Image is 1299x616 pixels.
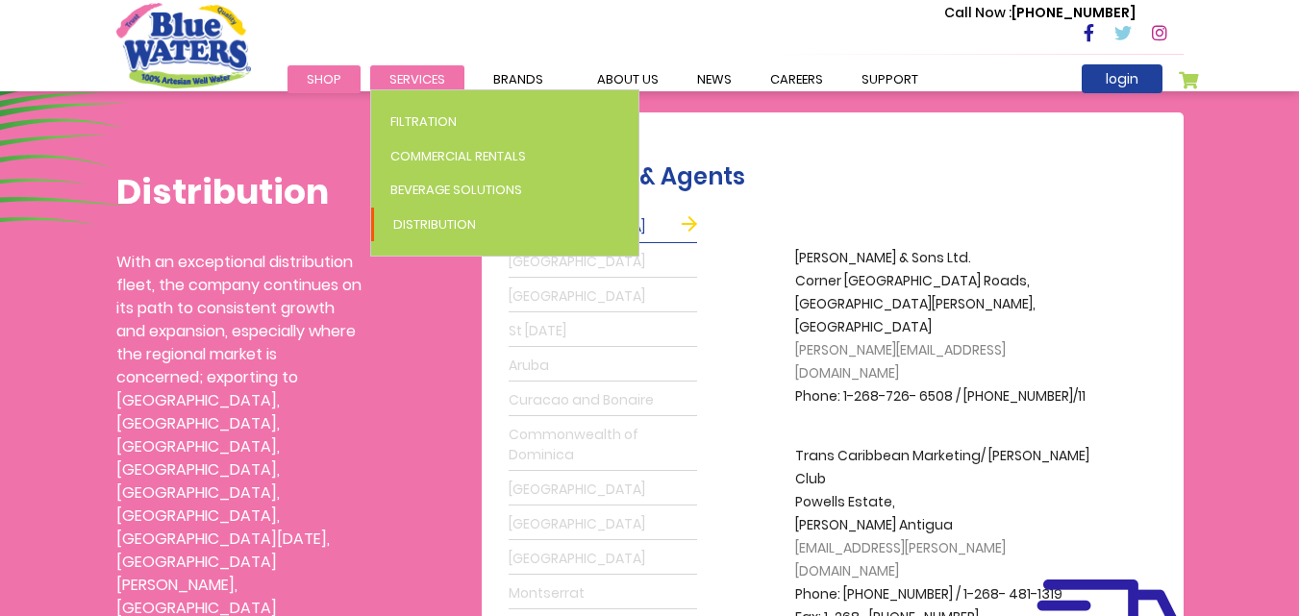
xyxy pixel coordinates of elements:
[944,3,1136,23] p: [PHONE_NUMBER]
[307,70,341,88] span: Shop
[509,509,697,540] a: [GEOGRAPHIC_DATA]
[116,3,251,87] a: store logo
[509,247,697,278] a: [GEOGRAPHIC_DATA]
[751,65,842,93] a: careers
[509,475,697,505] a: [GEOGRAPHIC_DATA]
[509,282,697,312] a: [GEOGRAPHIC_DATA]
[509,385,697,416] a: Curacao and Bonaire
[842,65,937,93] a: support
[507,163,1174,191] h2: Distributor & Agents
[509,579,697,609] a: Montserrat
[509,316,697,347] a: St [DATE]
[390,112,457,131] span: Filtration
[390,181,522,199] span: Beverage Solutions
[944,3,1012,22] span: Call Now :
[578,65,678,93] a: about us
[393,215,476,234] span: Distribution
[390,147,526,165] span: Commercial Rentals
[509,420,697,471] a: Commonwealth of Dominica
[1082,64,1162,93] a: login
[493,70,543,88] span: Brands
[795,340,1006,382] span: [PERSON_NAME][EMAIL_ADDRESS][DOMAIN_NAME]
[389,70,445,88] span: Services
[116,171,362,212] h1: Distribution
[795,247,1103,408] p: [PERSON_NAME] & Sons Ltd. Corner [GEOGRAPHIC_DATA] Roads, [GEOGRAPHIC_DATA][PERSON_NAME], [GEOGRA...
[795,538,1006,580] span: [EMAIL_ADDRESS][PERSON_NAME][DOMAIN_NAME]
[509,544,697,575] a: [GEOGRAPHIC_DATA]
[678,65,751,93] a: News
[509,351,697,382] a: Aruba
